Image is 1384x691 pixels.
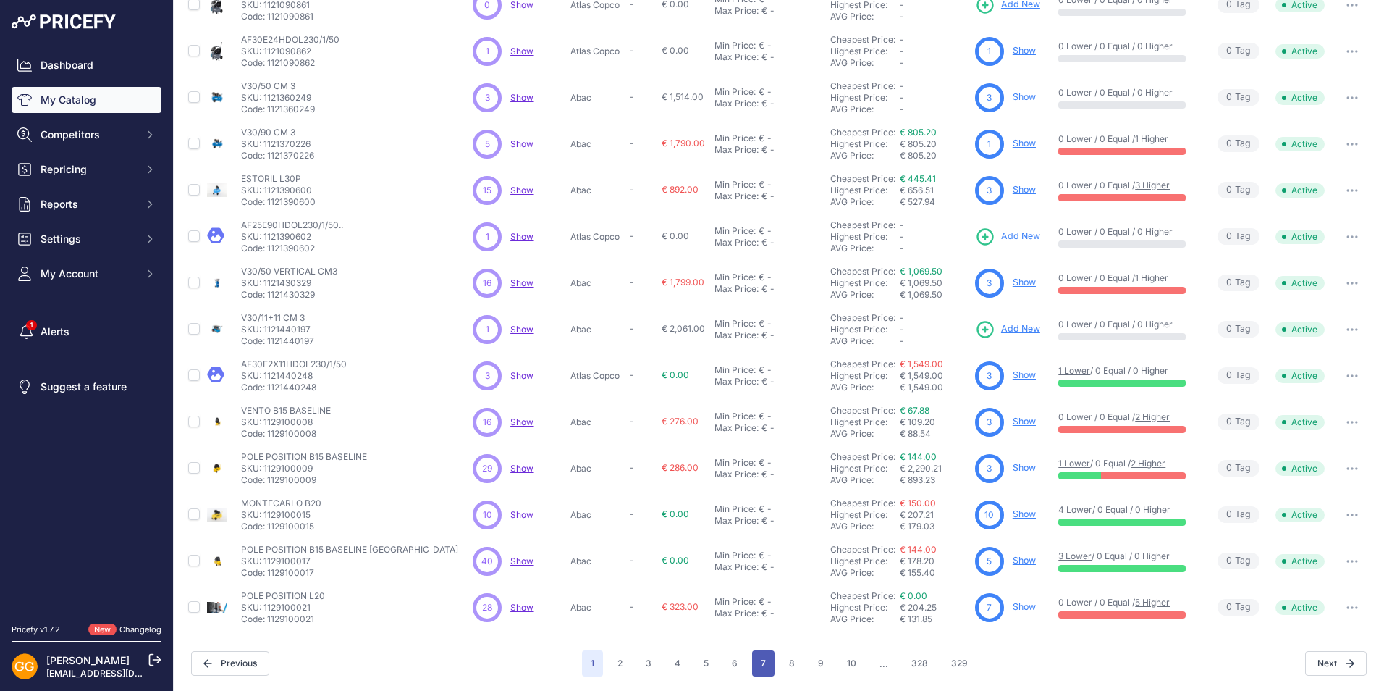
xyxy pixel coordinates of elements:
a: Cheapest Price: [830,498,895,508]
div: € [761,144,767,156]
p: 0 Lower / 0 Equal / [1058,180,1197,191]
span: 0 [1226,91,1232,104]
div: - [767,190,775,202]
p: / 0 Equal / 0 Higher [1058,365,1197,377]
p: Code: 1121360249 [241,104,315,115]
span: Show [510,463,533,474]
span: € 1,549.00 [900,370,943,381]
span: Repricing [41,162,135,177]
span: Active [1275,322,1325,337]
p: SKU: 1121440248 [241,370,347,382]
div: - [767,51,775,63]
p: AF30E24HDOL230/1/50 [241,34,339,46]
nav: Sidebar [12,52,161,606]
div: - [767,144,775,156]
p: Atlas Copco [570,46,624,57]
span: - [900,243,904,254]
p: Code: 1121370226 [241,150,314,162]
a: Dashboard [12,52,161,78]
a: Show [1013,416,1036,427]
span: Active [1275,230,1325,244]
button: Go to page 329 [942,650,976,677]
div: € [759,272,764,283]
span: - [630,91,634,102]
div: AVG Price: [830,104,900,115]
a: Cheapest Price: [830,405,895,416]
a: Show [510,231,533,242]
p: Abac [570,92,624,104]
p: Abac [570,277,624,289]
div: € [761,237,767,248]
span: 1 [486,45,489,58]
span: 1 [486,230,489,243]
a: Show [1013,91,1036,102]
div: - [764,364,772,376]
a: Alerts [12,319,161,345]
span: 0 [1226,322,1232,336]
span: Show [510,416,533,427]
p: Atlas Copco [570,370,624,382]
span: - [630,323,634,334]
img: Pricefy Logo [12,14,116,29]
button: Go to page 7 [752,650,775,677]
a: Show [510,138,533,149]
span: Tag [1218,135,1259,152]
div: Highest Price: [830,324,900,335]
div: - [767,98,775,109]
div: AVG Price: [830,243,900,254]
div: Highest Price: [830,231,900,243]
span: Active [1275,44,1325,59]
a: Add New [975,227,1040,247]
div: € 805.20 [900,150,969,162]
p: Abac [570,185,624,196]
span: Competitors [41,127,135,142]
p: 0 Lower / 0 Equal / 0 Higher [1058,226,1197,238]
div: Max Price: [714,51,759,63]
div: Highest Price: [830,92,900,104]
span: Tag [1218,182,1259,198]
p: Code: 1121390600 [241,196,316,208]
a: € 144.00 [900,544,937,555]
a: Add New [975,319,1040,340]
a: Show [510,370,533,381]
div: AVG Price: [830,150,900,162]
span: - [630,45,634,56]
a: Show [510,46,533,56]
a: Cheapest Price: [830,544,895,555]
div: Highest Price: [830,277,900,289]
span: - [900,57,904,68]
span: € 0.00 [662,45,689,56]
span: 16 [483,277,491,290]
button: Go to page 328 [903,650,937,677]
div: € [761,330,767,341]
div: - [764,225,772,237]
button: Go to page 4 [666,650,689,677]
span: Show [510,602,533,613]
span: 3 [987,184,992,197]
span: Reports [41,197,135,212]
span: - [900,104,904,114]
div: € [759,364,764,376]
span: Tag [1218,228,1259,245]
p: Code: 1121390602 [241,243,343,254]
button: My Account [12,261,161,287]
button: Reports [12,191,161,217]
p: Abac [570,324,624,335]
button: Settings [12,226,161,252]
span: € 2,061.00 [662,323,705,334]
div: Max Price: [714,190,759,202]
span: Show [510,324,533,335]
a: Cheapest Price: [830,359,895,369]
p: SKU: 1121370226 [241,138,314,150]
a: 1 Lower [1058,365,1090,376]
span: Show [510,509,533,520]
div: - [764,86,772,98]
a: Suggest a feature [12,374,161,400]
p: 0 Lower / 0 Equal / [1058,133,1197,145]
p: V30/50 VERTICAL CM3 [241,266,337,277]
a: Show [1013,508,1036,519]
a: [PERSON_NAME] [46,654,130,666]
div: € [761,283,767,295]
span: Active [1275,183,1325,198]
button: Competitors [12,122,161,148]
